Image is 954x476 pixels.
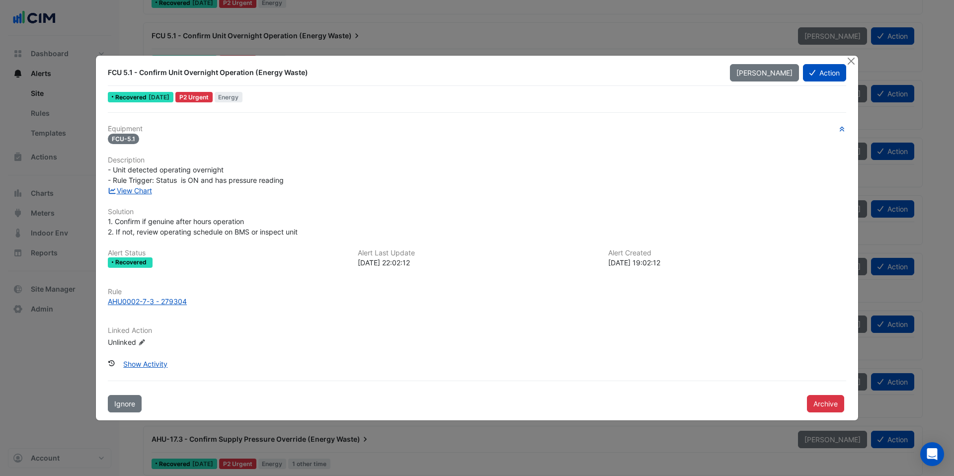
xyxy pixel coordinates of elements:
[803,64,846,81] button: Action
[846,56,856,66] button: Close
[108,296,187,307] div: AHU0002-7-3 - 279304
[114,399,135,408] span: Ignore
[108,134,139,144] span: FCU-5.1
[108,125,846,133] h6: Equipment
[920,442,944,466] div: Open Intercom Messenger
[108,186,152,195] a: View Chart
[730,64,799,81] button: [PERSON_NAME]
[108,249,346,257] h6: Alert Status
[108,326,846,335] h6: Linked Action
[175,92,213,102] div: P2 Urgent
[608,249,846,257] h6: Alert Created
[108,288,846,296] h6: Rule
[358,249,596,257] h6: Alert Last Update
[807,395,844,412] button: Archive
[115,259,149,265] span: Recovered
[736,69,793,77] span: [PERSON_NAME]
[138,338,146,346] fa-icon: Edit Linked Action
[108,165,284,184] span: - Unit detected operating overnight - Rule Trigger: Status is ON and has pressure reading
[108,395,142,412] button: Ignore
[115,94,149,100] span: Recovered
[108,217,298,236] span: 1. Confirm if genuine after hours operation 2. If not, review operating schedule on BMS or inspec...
[108,336,227,347] div: Unlinked
[108,68,718,78] div: FCU 5.1 - Confirm Unit Overnight Operation (Energy Waste)
[108,156,846,164] h6: Description
[117,355,174,373] button: Show Activity
[149,93,169,101] span: Thu 10-Apr-2025 22:02 AEST
[108,208,846,216] h6: Solution
[358,257,596,268] div: [DATE] 22:02:12
[608,257,846,268] div: [DATE] 19:02:12
[215,92,243,102] span: Energy
[108,296,846,307] a: AHU0002-7-3 - 279304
